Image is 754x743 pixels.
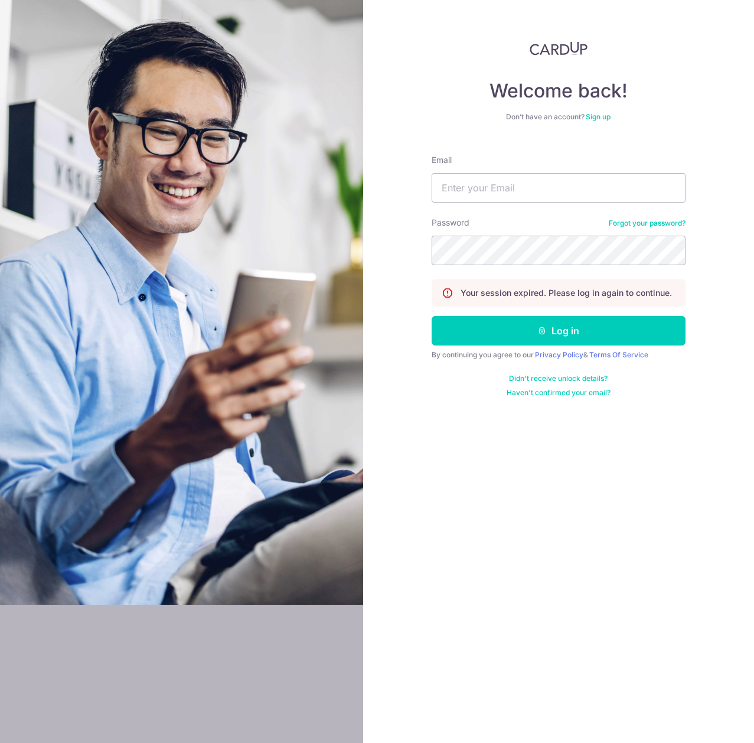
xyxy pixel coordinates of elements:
[535,350,583,359] a: Privacy Policy
[461,287,672,299] p: Your session expired. Please log in again to continue.
[530,41,587,56] img: CardUp Logo
[432,217,469,229] label: Password
[432,79,686,103] h4: Welcome back!
[609,219,686,228] a: Forgot your password?
[509,374,608,383] a: Didn't receive unlock details?
[432,154,452,166] label: Email
[432,350,686,360] div: By continuing you agree to our &
[586,112,611,121] a: Sign up
[432,112,686,122] div: Don’t have an account?
[589,350,648,359] a: Terms Of Service
[507,388,611,397] a: Haven't confirmed your email?
[432,316,686,346] button: Log in
[432,173,686,203] input: Enter your Email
